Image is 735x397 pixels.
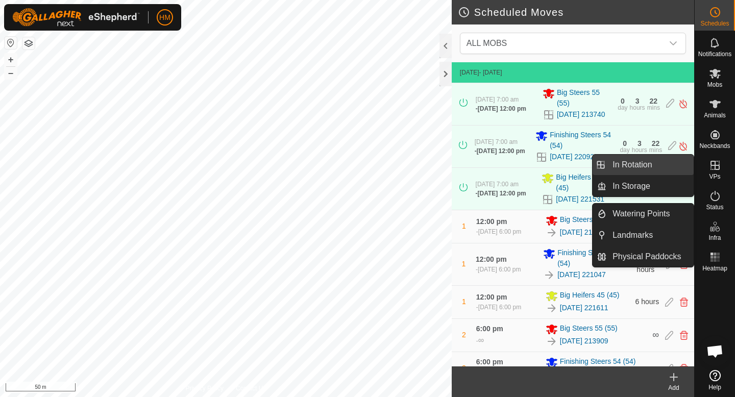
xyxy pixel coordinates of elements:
[678,141,688,152] img: Turn off schedule move
[704,112,726,118] span: Animals
[650,97,658,105] div: 22
[12,8,140,27] img: Gallagher Logo
[612,180,650,192] span: In Storage
[606,204,694,224] a: Watering Points
[476,334,484,346] div: -
[476,104,526,113] div: -
[462,222,466,230] span: 1
[5,37,17,49] button: Reset Map
[476,265,521,274] div: -
[636,255,654,274] span: 6 hours
[478,336,484,344] span: ∞
[612,229,653,241] span: Landmarks
[557,247,630,269] span: Finishing Steers 54 (54)
[556,194,604,205] a: [DATE] 221531
[462,331,466,339] span: 2
[623,140,627,147] div: 0
[5,54,17,66] button: +
[462,33,663,54] span: ALL MOBS
[478,228,521,235] span: [DATE] 6:00 pm
[475,146,525,156] div: -
[475,138,518,145] span: [DATE] 7:00 am
[556,172,611,193] span: Big Heifers 45 (45)
[612,251,681,263] span: Physical Paddocks
[476,293,507,301] span: 12:00 pm
[702,265,727,271] span: Heatmap
[560,214,618,227] span: Big Steers 55 (55)
[707,82,722,88] span: Mobs
[700,336,730,366] div: Open chat
[560,323,618,335] span: Big Steers 55 (55)
[606,155,694,175] a: In Rotation
[593,225,694,245] li: Landmarks
[479,69,502,76] span: - [DATE]
[560,303,608,313] a: [DATE] 221611
[476,325,503,333] span: 6:00 pm
[462,364,466,372] span: 2
[593,155,694,175] li: In Rotation
[185,384,224,393] a: Privacy Policy
[593,204,694,224] li: Watering Points
[557,269,606,280] a: [DATE] 221047
[606,176,694,196] a: In Storage
[663,33,683,54] div: dropdown trigger
[543,269,555,281] img: To
[476,255,507,263] span: 12:00 pm
[699,143,730,149] span: Neckbands
[638,140,642,147] div: 3
[476,189,526,198] div: -
[620,147,629,153] div: day
[652,363,659,373] span: ∞
[546,302,558,314] img: To
[593,246,694,267] li: Physical Paddocks
[5,67,17,79] button: –
[462,260,466,268] span: 1
[621,97,625,105] div: 0
[550,130,614,151] span: Finishing Steers 54 (54)
[560,227,608,238] a: [DATE] 213839
[550,152,598,162] a: [DATE] 220925
[477,147,525,155] span: [DATE] 12:00 pm
[706,204,723,210] span: Status
[612,159,652,171] span: In Rotation
[593,176,694,196] li: In Storage
[546,227,558,239] img: To
[647,105,660,111] div: mins
[618,105,627,111] div: day
[695,366,735,394] a: Help
[478,304,521,311] span: [DATE] 6:00 pm
[632,147,647,153] div: hours
[560,290,620,302] span: Big Heifers 45 (45)
[476,303,521,312] div: -
[560,356,636,368] span: Finishing Steers 54 (54)
[653,383,694,392] div: Add
[652,140,660,147] div: 22
[700,20,729,27] span: Schedules
[708,384,721,390] span: Help
[476,96,519,103] span: [DATE] 7:00 am
[557,87,611,109] span: Big Steers 55 (55)
[557,109,605,120] a: [DATE] 213740
[478,105,526,112] span: [DATE] 12:00 pm
[606,246,694,267] a: Physical Paddocks
[606,225,694,245] a: Landmarks
[546,335,558,348] img: To
[476,358,503,366] span: 6:00 pm
[630,105,645,111] div: hours
[612,208,670,220] span: Watering Points
[635,297,659,306] span: 6 hours
[709,173,720,180] span: VPs
[649,147,662,153] div: mins
[678,98,688,109] img: Turn off schedule move
[476,181,519,188] span: [DATE] 7:00 am
[460,69,479,76] span: [DATE]
[159,12,170,23] span: HM
[462,297,466,306] span: 1
[478,266,521,273] span: [DATE] 6:00 pm
[236,384,266,393] a: Contact Us
[698,51,731,57] span: Notifications
[22,37,35,49] button: Map Layers
[478,190,526,197] span: [DATE] 12:00 pm
[476,227,521,236] div: -
[458,6,694,18] h2: Scheduled Moves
